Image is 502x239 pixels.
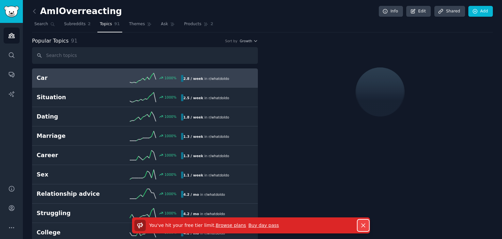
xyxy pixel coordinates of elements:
[164,153,176,157] div: 1000 %
[181,133,231,140] div: in
[216,223,246,228] a: Browse plans
[114,21,120,27] span: 91
[32,47,258,64] input: Search topics
[32,37,69,45] span: Popular Topics
[32,88,258,107] a: Situation1000%2.5 / weekin r/whatdoIdo
[209,96,229,100] span: r/ whatdoIdo
[164,192,176,196] div: 1000 %
[32,68,258,88] a: Car1000%2.8 / weekin r/whatdoIdo
[379,6,403,17] a: Info
[32,19,57,32] a: Search
[4,6,19,17] img: GummySearch logo
[181,152,231,159] div: in
[129,21,145,27] span: Themes
[209,77,229,81] span: r/ whatdoIdo
[32,165,258,184] a: Sex1000%1.1 / weekin r/whatdoIdo
[240,39,258,43] button: Growth
[204,193,225,196] span: r/ whatdoIdo
[210,21,213,27] span: 2
[127,19,154,32] a: Themes
[181,94,231,101] div: in
[164,76,176,80] div: 1000 %
[183,193,199,196] b: 4.2 / mo
[181,191,227,198] div: in
[62,19,93,32] a: Subreddits2
[209,154,229,158] span: r/ whatdoIdo
[248,223,279,228] a: Buy day pass
[32,126,258,146] a: Marriage1000%1.3 / weekin r/whatdoIdo
[149,223,216,228] span: You've hit your free tier limit .
[37,93,109,101] h2: Situation
[209,135,229,138] span: r/ whatdoIdo
[32,184,258,204] a: Relationship advice1000%4.2 / moin r/whatdoIdo
[88,21,91,27] span: 2
[434,6,465,17] a: Shared
[71,38,77,44] span: 91
[183,135,203,138] b: 1.3 / week
[161,21,168,27] span: Ask
[181,114,231,120] div: in
[406,6,431,17] a: Edit
[32,6,122,17] h2: AmIOverreacting
[181,75,231,82] div: in
[37,151,109,159] h2: Career
[204,212,225,216] span: r/ whatdoIdo
[159,19,177,32] a: Ask
[32,107,258,126] a: Dating1000%1.8 / weekin r/whatdoIdo
[183,115,203,119] b: 1.8 / week
[164,114,176,119] div: 1000 %
[225,39,238,43] div: Sort by
[37,171,109,179] h2: Sex
[164,95,176,100] div: 1000 %
[183,77,203,81] b: 2.8 / week
[164,172,176,177] div: 1000 %
[164,134,176,138] div: 1000 %
[37,190,109,198] h2: Relationship advice
[183,96,203,100] b: 2.5 / week
[64,21,86,27] span: Subreddits
[468,6,493,17] a: Add
[34,21,48,27] span: Search
[100,21,112,27] span: Topics
[37,209,109,217] h2: Struggling
[209,115,229,119] span: r/ whatdoIdo
[181,172,231,178] div: in
[183,154,203,158] b: 1.3 / week
[209,173,229,177] span: r/ whatdoIdo
[37,113,109,121] h2: Dating
[184,21,201,27] span: Products
[181,210,227,217] div: in
[164,211,176,215] div: 1000 %
[37,132,109,140] h2: Marriage
[32,204,258,223] a: Struggling1000%4.2 / moin r/whatdoIdo
[240,39,252,43] span: Growth
[32,146,258,165] a: Career1000%1.3 / weekin r/whatdoIdo
[97,19,122,32] a: Topics91
[183,173,203,177] b: 1.1 / week
[37,74,109,82] h2: Car
[182,19,215,32] a: Products2
[183,212,199,216] b: 4.2 / mo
